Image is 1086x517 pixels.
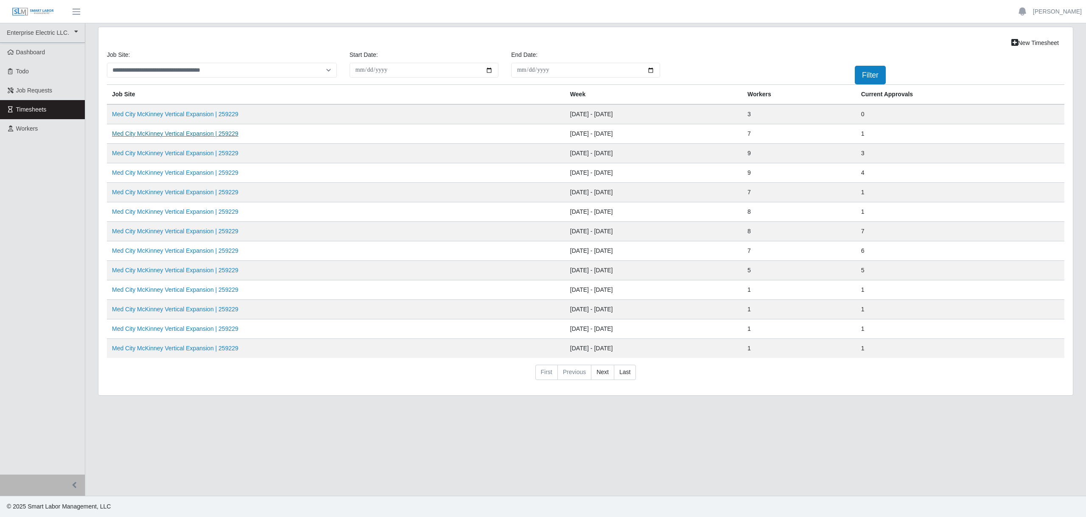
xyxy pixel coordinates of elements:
[16,125,38,132] span: Workers
[742,339,856,358] td: 1
[742,241,856,261] td: 7
[112,228,238,235] a: Med City McKinney Vertical Expansion | 259229
[112,247,238,254] a: Med City McKinney Vertical Expansion | 259229
[856,183,1064,202] td: 1
[112,286,238,293] a: Med City McKinney Vertical Expansion | 259229
[742,163,856,183] td: 9
[856,300,1064,319] td: 1
[16,87,53,94] span: Job Requests
[565,300,742,319] td: [DATE] - [DATE]
[856,319,1064,339] td: 1
[1033,7,1082,16] a: [PERSON_NAME]
[107,85,565,105] th: job site
[1006,36,1064,50] a: New Timesheet
[565,104,742,124] td: [DATE] - [DATE]
[856,202,1064,222] td: 1
[16,106,47,113] span: Timesheets
[511,50,537,59] label: End Date:
[856,280,1064,300] td: 1
[7,503,111,510] span: © 2025 Smart Labor Management, LLC
[565,144,742,163] td: [DATE] - [DATE]
[565,202,742,222] td: [DATE] - [DATE]
[856,104,1064,124] td: 0
[565,124,742,144] td: [DATE] - [DATE]
[856,339,1064,358] td: 1
[856,85,1064,105] th: Current Approvals
[742,280,856,300] td: 1
[856,222,1064,241] td: 7
[107,365,1064,387] nav: pagination
[112,208,238,215] a: Med City McKinney Vertical Expansion | 259229
[742,300,856,319] td: 1
[565,319,742,339] td: [DATE] - [DATE]
[112,189,238,196] a: Med City McKinney Vertical Expansion | 259229
[742,183,856,202] td: 7
[742,319,856,339] td: 1
[742,222,856,241] td: 8
[112,267,238,274] a: Med City McKinney Vertical Expansion | 259229
[565,280,742,300] td: [DATE] - [DATE]
[742,104,856,124] td: 3
[350,50,378,59] label: Start Date:
[856,144,1064,163] td: 3
[742,124,856,144] td: 7
[742,144,856,163] td: 9
[565,183,742,202] td: [DATE] - [DATE]
[565,261,742,280] td: [DATE] - [DATE]
[16,49,45,56] span: Dashboard
[112,150,238,156] a: Med City McKinney Vertical Expansion | 259229
[565,163,742,183] td: [DATE] - [DATE]
[856,261,1064,280] td: 5
[112,111,238,117] a: Med City McKinney Vertical Expansion | 259229
[112,130,238,137] a: Med City McKinney Vertical Expansion | 259229
[112,169,238,176] a: Med City McKinney Vertical Expansion | 259229
[112,325,238,332] a: Med City McKinney Vertical Expansion | 259229
[742,202,856,222] td: 8
[855,66,886,84] button: Filter
[856,241,1064,261] td: 6
[565,85,742,105] th: Week
[16,68,29,75] span: Todo
[565,222,742,241] td: [DATE] - [DATE]
[742,85,856,105] th: Workers
[107,50,130,59] label: job site:
[565,241,742,261] td: [DATE] - [DATE]
[565,339,742,358] td: [DATE] - [DATE]
[742,261,856,280] td: 5
[591,365,614,380] a: Next
[112,345,238,352] a: Med City McKinney Vertical Expansion | 259229
[856,163,1064,183] td: 4
[112,306,238,313] a: Med City McKinney Vertical Expansion | 259229
[12,7,54,17] img: SLM Logo
[614,365,636,380] a: Last
[856,124,1064,144] td: 1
